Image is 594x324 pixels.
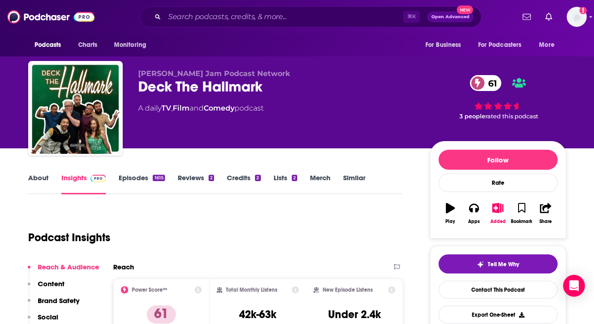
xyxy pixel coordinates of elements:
[479,75,502,91] span: 61
[138,103,264,114] div: A daily podcast
[519,9,534,25] a: Show notifications dropdown
[343,173,365,194] a: Similar
[113,263,134,271] h2: Reach
[403,11,420,23] span: ⌘ K
[459,113,485,120] span: 3 people
[119,173,165,194] a: Episodes1615
[161,104,171,112] a: TV
[579,7,587,14] svg: Add a profile image
[542,9,556,25] a: Show notifications dropdown
[114,39,146,51] span: Monitoring
[35,39,61,51] span: Podcasts
[61,173,106,194] a: InsightsPodchaser Pro
[108,36,158,54] button: open menu
[323,287,373,293] h2: New Episode Listens
[419,36,473,54] button: open menu
[539,39,554,51] span: More
[439,281,558,299] a: Contact This Podcast
[533,36,566,54] button: open menu
[28,36,73,54] button: open menu
[90,175,106,182] img: Podchaser Pro
[439,150,558,170] button: Follow
[431,15,469,19] span: Open Advanced
[78,39,98,51] span: Charts
[439,173,558,192] div: Rate
[140,6,481,27] div: Search podcasts, credits, & more...
[439,306,558,324] button: Export One-Sheet
[7,8,95,25] img: Podchaser - Follow, Share and Rate Podcasts
[534,197,557,230] button: Share
[72,36,103,54] a: Charts
[310,173,330,194] a: Merch
[153,175,165,181] div: 1615
[567,7,587,27] img: User Profile
[165,10,403,24] input: Search podcasts, credits, & more...
[439,254,558,273] button: tell me why sparkleTell Me Why
[328,308,381,321] h3: Under 2.4k
[567,7,587,27] button: Show profile menu
[274,173,297,194] a: Lists2
[567,7,587,27] span: Logged in as kileycampbell
[171,104,173,112] span: ,
[468,219,480,224] div: Apps
[28,231,110,244] h1: Podcast Insights
[425,39,461,51] span: For Business
[478,39,522,51] span: For Podcasters
[430,69,566,126] div: 61 3 peoplerated this podcast
[226,287,277,293] h2: Total Monthly Listens
[147,305,176,324] p: 61
[292,175,297,181] div: 2
[209,175,214,181] div: 2
[488,261,519,268] span: Tell Me Why
[28,173,49,194] a: About
[255,175,260,181] div: 2
[470,75,502,91] a: 61
[28,296,80,313] button: Brand Safety
[38,313,58,321] p: Social
[511,219,532,224] div: Bookmark
[190,104,204,112] span: and
[486,197,509,230] button: Added
[539,219,552,224] div: Share
[239,308,276,321] h3: 42k-63k
[510,197,534,230] button: Bookmark
[204,104,235,112] a: Comedy
[138,69,290,78] span: [PERSON_NAME] Jam Podcast Network
[28,263,99,279] button: Reach & Audience
[462,197,486,230] button: Apps
[38,296,80,305] p: Brand Safety
[427,11,474,22] button: Open AdvancedNew
[445,219,455,224] div: Play
[178,173,214,194] a: Reviews2
[132,287,167,293] h2: Power Score™
[30,63,121,154] img: Deck The Hallmark
[472,36,535,54] button: open menu
[490,219,506,224] div: Added
[477,261,484,268] img: tell me why sparkle
[38,279,65,288] p: Content
[173,104,190,112] a: Film
[28,279,65,296] button: Content
[563,275,585,297] div: Open Intercom Messenger
[38,263,99,271] p: Reach & Audience
[485,113,538,120] span: rated this podcast
[227,173,260,194] a: Credits2
[457,5,473,14] span: New
[439,197,462,230] button: Play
